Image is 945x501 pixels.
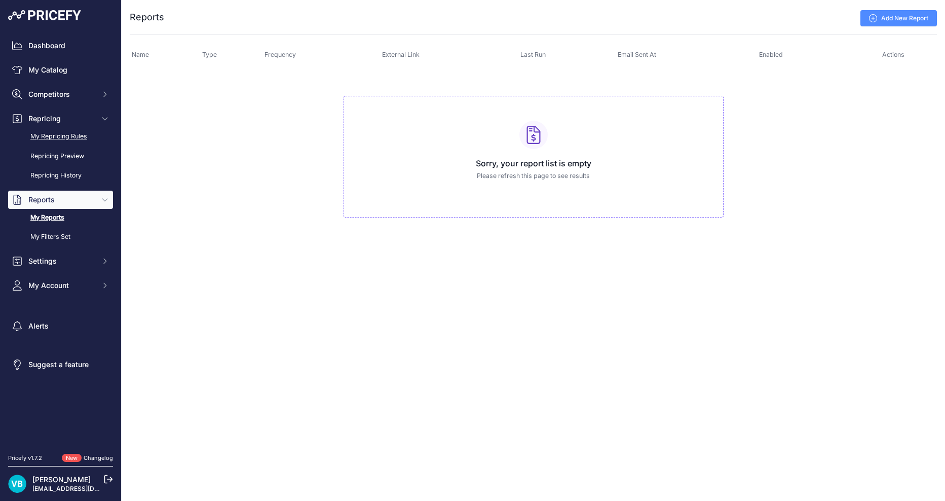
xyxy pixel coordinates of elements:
a: My Repricing Rules [8,128,113,146]
span: External Link [382,51,420,58]
span: New [62,454,82,462]
a: Changelog [84,454,113,461]
a: My Reports [8,209,113,227]
span: Reports [28,195,95,205]
p: Please refresh this page to see results [352,171,715,181]
button: Competitors [8,85,113,103]
span: Repricing [28,114,95,124]
span: Competitors [28,89,95,99]
button: Settings [8,252,113,270]
span: Enabled [759,51,783,58]
span: Name [132,51,149,58]
span: Settings [28,256,95,266]
button: Repricing [8,110,113,128]
span: Type [202,51,217,58]
a: Repricing Preview [8,148,113,165]
span: Last Run [520,51,546,58]
img: Pricefy Logo [8,10,81,20]
a: Repricing History [8,167,113,185]
a: My Filters Set [8,228,113,246]
nav: Sidebar [8,37,113,442]
a: Dashboard [8,37,113,55]
button: My Account [8,276,113,295]
span: Frequency [264,51,296,58]
a: Add New Report [860,10,937,26]
a: My Catalog [8,61,113,79]
span: Email Sent At [618,51,656,58]
span: My Account [28,280,95,291]
span: Actions [882,51,904,58]
h3: Sorry, your report list is empty [352,157,715,169]
div: Pricefy v1.7.2 [8,454,42,462]
button: Reports [8,191,113,209]
a: Alerts [8,317,113,335]
a: Suggest a feature [8,355,113,374]
h2: Reports [130,10,164,24]
a: [EMAIL_ADDRESS][DOMAIN_NAME] [32,485,138,492]
a: [PERSON_NAME] [32,475,91,484]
